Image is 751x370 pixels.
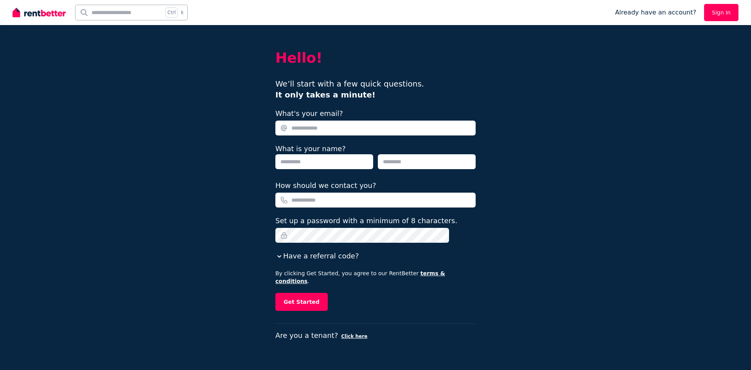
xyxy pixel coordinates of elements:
button: Get Started [275,293,328,311]
label: How should we contact you? [275,180,376,191]
label: What's your email? [275,108,343,119]
button: Have a referral code? [275,251,359,262]
span: k [181,9,183,16]
a: Sign In [704,4,738,21]
b: It only takes a minute! [275,90,375,99]
p: Are you a tenant? [275,330,476,341]
p: By clicking Get Started, you agree to our RentBetter . [275,269,476,285]
label: What is your name? [275,144,346,153]
span: Already have an account? [615,8,696,17]
span: Ctrl [165,7,178,18]
h2: Hello! [275,50,476,66]
span: We’ll start with a few quick questions. [275,79,424,99]
img: RentBetter [13,7,66,18]
button: Click here [341,333,367,339]
label: Set up a password with a minimum of 8 characters. [275,215,457,226]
